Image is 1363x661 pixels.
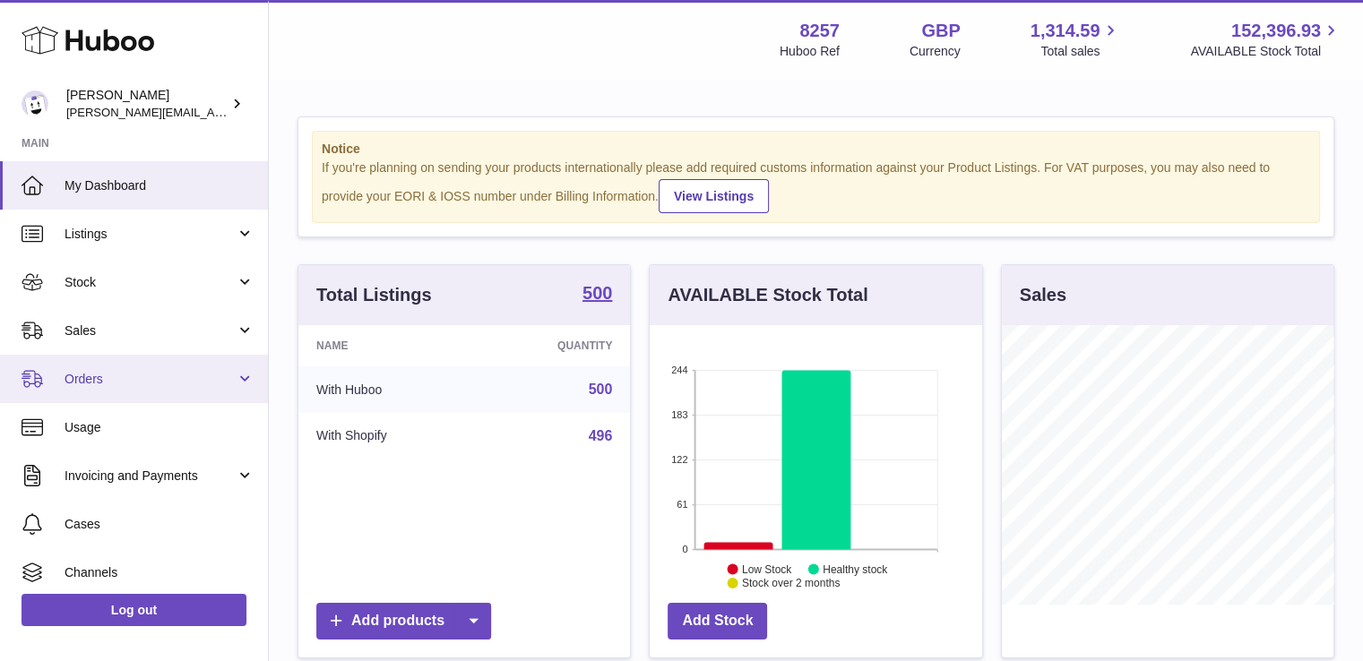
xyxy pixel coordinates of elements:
div: Currency [910,43,961,60]
div: [PERSON_NAME] [66,87,228,121]
th: Quantity [478,325,631,366]
strong: 500 [582,284,612,302]
span: Stock [65,274,236,291]
span: Listings [65,226,236,243]
th: Name [298,325,478,366]
span: Total sales [1040,43,1120,60]
strong: GBP [921,19,960,43]
text: 61 [677,499,688,510]
span: Sales [65,322,236,339]
span: Usage [65,419,254,436]
div: If you're planning on sending your products internationally please add required customs informati... [322,159,1310,213]
text: Healthy stock [823,562,888,575]
text: 244 [671,365,687,375]
img: Mohsin@planlabsolutions.com [22,90,48,117]
span: Orders [65,371,236,388]
a: Log out [22,594,246,626]
h3: Total Listings [316,283,432,307]
a: 496 [589,428,613,443]
strong: Notice [322,141,1310,158]
span: Invoicing and Payments [65,468,236,485]
span: 1,314.59 [1031,19,1100,43]
a: 1,314.59 Total sales [1031,19,1121,60]
td: With Shopify [298,413,478,459]
text: Low Stock [742,562,792,575]
span: Cases [65,516,254,533]
span: 152,396.93 [1231,19,1321,43]
a: View Listings [659,179,769,213]
text: Stock over 2 months [742,577,840,589]
span: [PERSON_NAME][EMAIL_ADDRESS][DOMAIN_NAME] [66,105,359,119]
a: Add Stock [668,603,767,640]
td: With Huboo [298,366,478,413]
text: 122 [671,454,687,465]
strong: 8257 [799,19,840,43]
text: 183 [671,409,687,420]
span: Channels [65,564,254,581]
div: Huboo Ref [780,43,840,60]
span: AVAILABLE Stock Total [1190,43,1341,60]
span: My Dashboard [65,177,254,194]
text: 0 [683,544,688,554]
a: 152,396.93 AVAILABLE Stock Total [1190,19,1341,60]
a: 500 [589,382,613,397]
h3: AVAILABLE Stock Total [668,283,867,307]
a: 500 [582,284,612,305]
h3: Sales [1020,283,1066,307]
a: Add products [316,603,491,640]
